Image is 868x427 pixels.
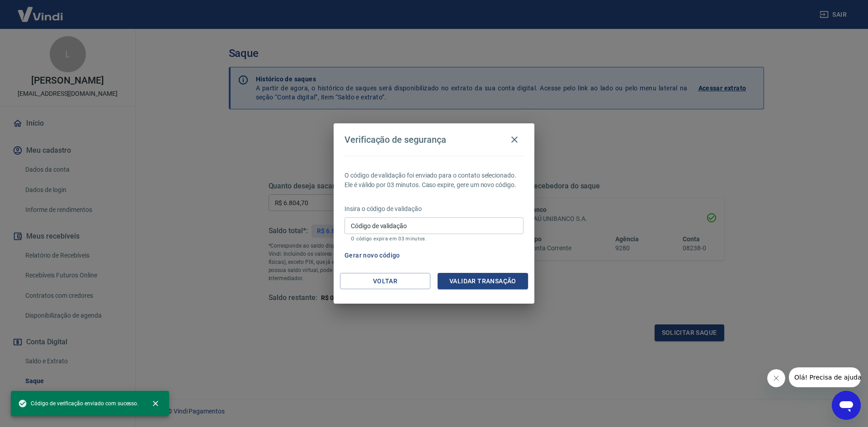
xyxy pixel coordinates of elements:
p: O código expira em 03 minutos. [351,236,517,242]
p: O código de validação foi enviado para o contato selecionado. Ele é válido por 03 minutos. Caso e... [344,171,524,190]
button: Validar transação [438,273,528,290]
button: Voltar [340,273,430,290]
button: close [146,394,165,413]
h4: Verificação de segurança [344,134,446,145]
span: Olá! Precisa de ajuda? [5,6,76,14]
iframe: Fechar mensagem [767,369,785,387]
iframe: Mensagem da empresa [789,367,861,387]
span: Código de verificação enviado com sucesso. [18,399,138,408]
p: Insira o código de validação [344,204,524,214]
button: Gerar novo código [341,247,404,264]
iframe: Botão para abrir a janela de mensagens [832,391,861,420]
